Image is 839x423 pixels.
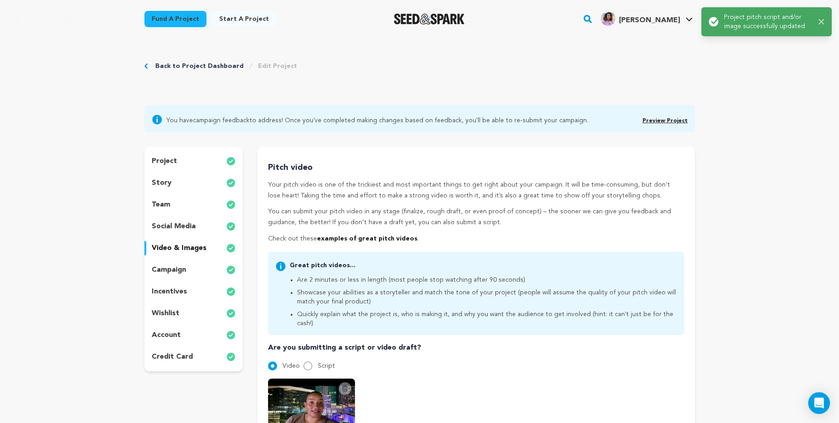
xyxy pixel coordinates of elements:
img: check-circle-full.svg [226,330,235,341]
a: Seed&Spark Homepage [394,14,465,24]
button: social media [144,219,243,234]
a: examples of great pitch videos [317,236,417,242]
span: Video [283,363,300,369]
a: Preview Project [642,118,688,124]
button: incentives [144,284,243,299]
p: account [152,330,181,341]
p: You can submit your pitch video in any stage (finalize, rough draft, or even proof of concept) – ... [268,207,684,228]
img: check-circle-full.svg [226,351,235,362]
div: Breadcrumb [144,62,297,71]
img: check-circle-full.svg [226,264,235,275]
p: incentives [152,286,187,297]
button: account [144,328,243,342]
a: campaign feedback [193,117,249,124]
div: Open Intercom Messenger [808,392,830,414]
p: social media [152,221,196,232]
p: campaign [152,264,186,275]
img: check-circle-full.svg [226,286,235,297]
button: team [144,197,243,212]
li: Showcase your abilities as a storyteller and match the tone of your project (people will assume t... [297,288,676,306]
p: Check out these . [268,234,684,245]
p: wishlist [152,308,179,319]
img: check-circle-full.svg [226,178,235,188]
span: Script [318,363,335,369]
p: team [152,199,170,210]
a: Start a project [212,11,276,27]
button: credit card [144,350,243,364]
p: video & images [152,243,206,254]
p: Project pitch script and/or image successfully updated [724,13,811,31]
img: check-circle-full.svg [226,156,235,167]
button: video & images [144,241,243,255]
img: check-circle-full.svg [226,199,235,210]
div: Liz N.'s Profile [601,11,680,26]
button: wishlist [144,306,243,321]
a: Liz N.'s Profile [599,10,695,26]
span: [PERSON_NAME] [619,17,680,24]
img: Seed&Spark Logo Dark Mode [394,14,465,24]
img: 162f4e2e35f23759.jpg [601,11,615,26]
a: Edit Project [258,62,297,71]
p: credit card [152,351,193,362]
li: Quickly explain what the project is, who is making it, and why you want the audience to get invol... [297,310,676,328]
img: check-circle-full.svg [226,308,235,319]
p: Great pitch videos... [290,261,676,270]
p: project [152,156,177,167]
button: story [144,176,243,190]
button: campaign [144,263,243,277]
p: Are you submitting a script or video draft? [268,342,684,353]
img: check-circle-full.svg [226,243,235,254]
button: project [144,154,243,168]
li: Are 2 minutes or less in length (most people stop watching after 90 seconds) [297,275,676,284]
span: Liz N.'s Profile [599,10,695,29]
img: check-circle-full.svg [226,221,235,232]
span: You have to address! Once you've completed making changes based on feedback, you'll be able to re... [166,114,588,125]
p: Pitch video [268,161,684,174]
p: Your pitch video is one of the trickiest and most important things to get right about your campai... [268,180,684,202]
a: Back to Project Dashboard [155,62,244,71]
a: Fund a project [144,11,206,27]
p: story [152,178,172,188]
